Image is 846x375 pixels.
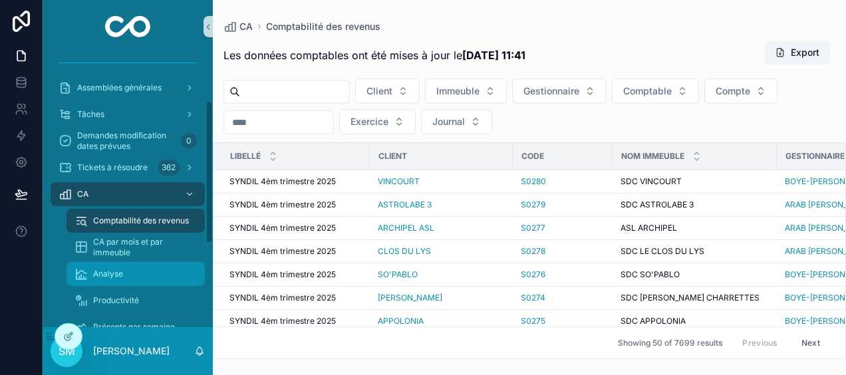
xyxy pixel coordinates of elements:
[51,182,205,206] a: CA
[239,20,253,33] span: CA
[223,20,253,33] a: CA
[181,133,197,149] div: 0
[351,115,388,128] span: Exercice
[229,316,336,326] span: SYNDIL 4èm trimestre 2025
[785,151,845,162] span: Gestionnaire
[105,16,151,37] img: App logo
[229,293,336,303] span: SYNDIL 4èm trimestre 2025
[51,76,205,100] a: Assemblées générales
[378,246,431,257] a: CLOS DU LYS
[266,20,380,33] a: Comptabilité des revenus
[704,78,777,104] button: Select Button
[93,295,139,306] span: Productivité
[378,269,418,280] a: SO'PABLO
[229,246,336,257] span: SYNDIL 4èm trimestre 2025
[462,49,525,62] strong: [DATE] 11:41
[621,246,704,257] span: SDC LE CLOS DU LYS
[521,316,545,326] a: S0275
[618,338,722,348] span: Showing 50 of 7699 results
[366,84,392,98] span: Client
[67,235,205,259] a: CA par mois et par immeuble
[230,151,261,162] span: Libellé
[621,269,680,280] span: SDC SO'PABLO
[521,176,546,187] a: S0280
[77,162,148,173] span: Tickets à résoudre
[77,130,176,152] span: Demandes modification dates prévues
[339,109,416,134] button: Select Button
[229,176,336,187] span: SYNDIL 4èm trimestre 2025
[378,293,442,303] a: [PERSON_NAME]
[93,344,170,358] p: [PERSON_NAME]
[93,269,123,279] span: Analyse
[521,199,545,210] a: S0279
[67,315,205,339] a: Présents par semaine
[67,262,205,286] a: Analyse
[623,84,672,98] span: Comptable
[355,78,420,104] button: Select Button
[67,209,205,233] a: Comptabilité des revenus
[521,269,545,280] a: S0276
[521,246,545,257] a: S0278
[67,289,205,312] a: Productivité
[229,223,336,233] span: SYNDIL 4èm trimestre 2025
[621,176,682,187] span: SDC VINCOURT
[378,316,424,326] a: APPOLONIA
[77,189,88,199] span: CA
[77,82,162,93] span: Assemblées générales
[764,41,830,64] button: Export
[223,47,525,63] span: Les données comptables ont été mises à jour le
[51,129,205,153] a: Demandes modification dates prévues0
[512,78,607,104] button: Select Button
[621,316,686,326] span: SDC APPOLONIA
[612,78,699,104] button: Select Button
[51,156,205,180] a: Tickets à résoudre362
[716,84,750,98] span: Compte
[93,215,189,226] span: Comptabilité des revenus
[43,53,213,327] div: scrollable content
[378,199,432,210] a: ASTROLABE 3
[378,176,420,187] a: VINCOURT
[792,332,829,353] button: Next
[432,115,465,128] span: Journal
[421,109,492,134] button: Select Button
[436,84,480,98] span: Immeuble
[425,78,507,104] button: Select Button
[77,109,104,120] span: Tâches
[378,151,407,162] span: Client
[93,322,175,332] span: Présents par semaine
[51,102,205,126] a: Tâches
[158,160,180,176] div: 362
[521,293,545,303] a: S0274
[621,293,760,303] span: SDC [PERSON_NAME] CHARRETTES
[621,151,684,162] span: Nom immeuble
[521,223,545,233] a: S0277
[621,199,694,210] span: SDC ASTROLABE 3
[229,199,336,210] span: SYNDIL 4èm trimestre 2025
[621,223,677,233] span: ASL ARCHIPEL
[378,223,434,233] a: ARCHIPEL ASL
[523,84,579,98] span: Gestionnaire
[229,269,336,280] span: SYNDIL 4èm trimestre 2025
[521,151,544,162] span: Code
[93,237,192,258] span: CA par mois et par immeuble
[59,343,75,359] span: SM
